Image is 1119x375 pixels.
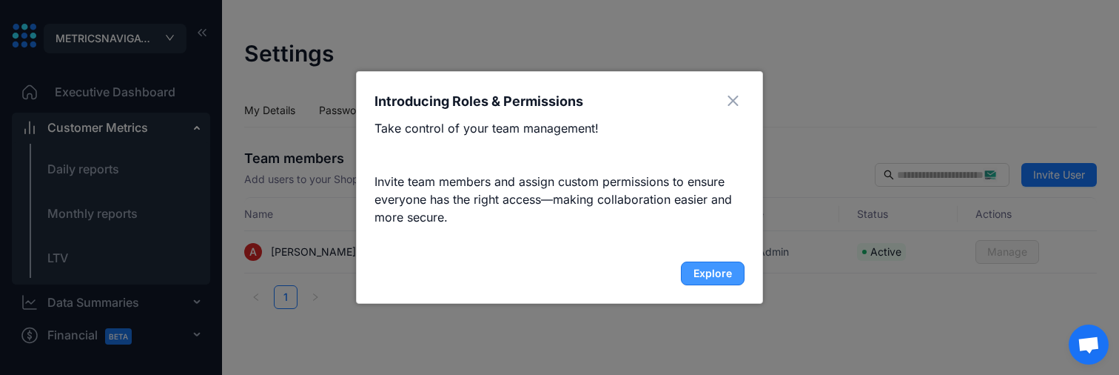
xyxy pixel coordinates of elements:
[374,119,745,137] p: Take control of your team management!
[1069,325,1109,365] div: Open chat
[681,262,745,285] button: Next
[721,90,745,113] button: Close
[374,173,745,226] p: Invite team members and assign custom permissions to ensure everyone has the right access—making ...
[374,91,583,112] h3: Introducing Roles & Permissions
[693,266,732,281] span: Explore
